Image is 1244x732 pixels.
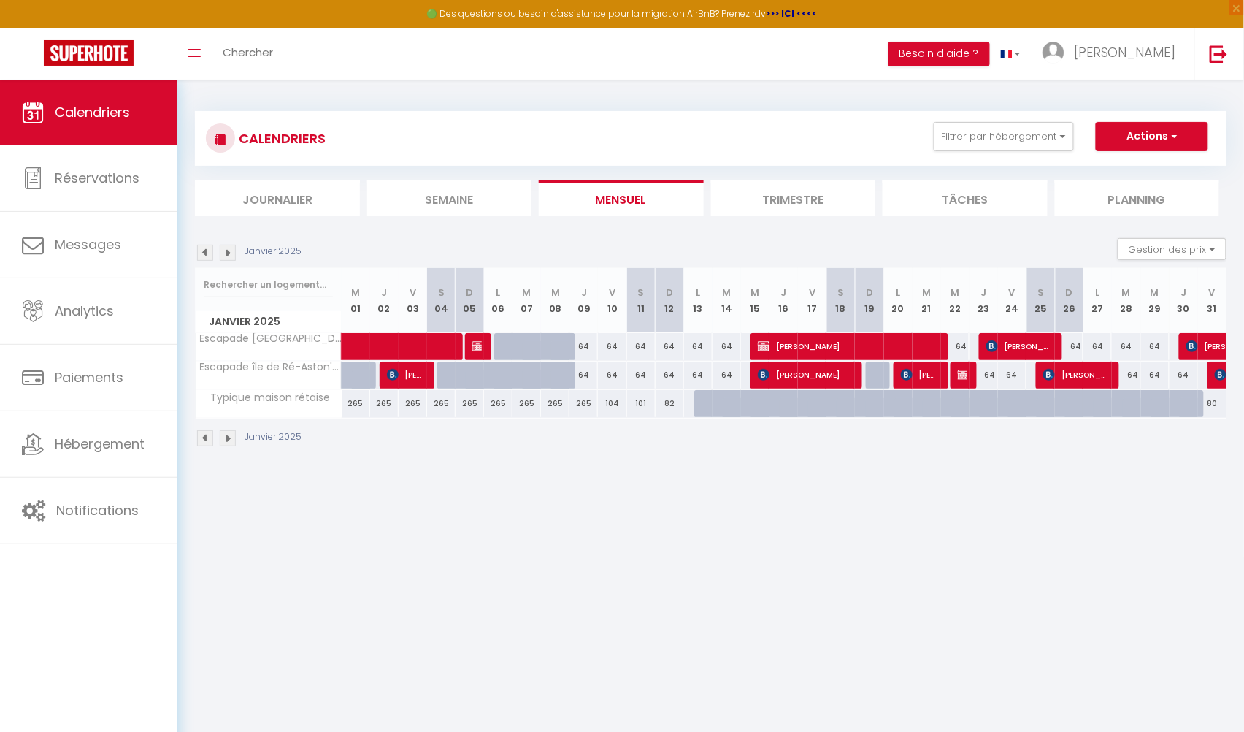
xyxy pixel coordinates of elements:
[598,268,626,333] th: 10
[913,268,941,333] th: 21
[569,333,598,360] div: 64
[342,390,370,417] div: 265
[884,268,913,333] th: 20
[855,268,883,333] th: 19
[751,286,760,300] abbr: M
[598,333,626,360] div: 64
[998,362,1026,389] div: 64
[656,333,684,360] div: 64
[781,286,787,300] abbr: J
[569,390,598,417] div: 265
[970,362,998,389] div: 64
[656,390,684,417] div: 82
[1209,286,1216,300] abbr: V
[245,245,302,259] p: Janvier 2025
[484,390,512,417] div: 265
[1170,362,1198,389] div: 64
[1118,238,1226,260] button: Gestion des prix
[198,333,344,344] span: Escapade [GEOGRAPHIC_DATA]- [PERSON_NAME]'s House
[627,390,656,417] div: 101
[370,268,399,333] th: 02
[610,286,616,300] abbr: V
[427,268,456,333] th: 04
[922,286,931,300] abbr: M
[951,286,959,300] abbr: M
[1066,286,1073,300] abbr: D
[758,361,853,389] span: [PERSON_NAME]
[941,333,970,360] div: 64
[684,333,713,360] div: 64
[696,286,700,300] abbr: L
[767,7,818,20] strong: >>> ICI <<<<
[1112,333,1140,360] div: 64
[1043,42,1064,64] img: ...
[896,286,900,300] abbr: L
[466,286,473,300] abbr: D
[1083,333,1112,360] div: 64
[551,286,560,300] abbr: M
[1032,28,1194,80] a: ... [PERSON_NAME]
[484,268,512,333] th: 06
[198,362,344,373] span: Escapade île de Ré-Aston's house
[627,362,656,389] div: 64
[1043,361,1110,389] span: [PERSON_NAME]
[866,286,873,300] abbr: D
[44,40,134,66] img: Super Booking
[741,268,769,333] th: 15
[55,435,145,453] span: Hébergement
[1180,286,1186,300] abbr: J
[55,103,130,121] span: Calendriers
[1026,268,1055,333] th: 25
[1170,268,1198,333] th: 30
[713,333,741,360] div: 64
[941,268,970,333] th: 22
[55,169,139,187] span: Réservations
[837,286,844,300] abbr: S
[438,286,445,300] abbr: S
[627,333,656,360] div: 64
[1055,180,1220,216] li: Planning
[235,122,326,155] h3: CALENDRIERS
[627,268,656,333] th: 11
[1198,390,1226,417] div: 80
[569,268,598,333] th: 09
[998,268,1026,333] th: 24
[342,268,370,333] th: 01
[55,235,121,253] span: Messages
[456,268,484,333] th: 05
[684,362,713,389] div: 64
[638,286,645,300] abbr: S
[523,286,531,300] abbr: M
[980,286,986,300] abbr: J
[1112,268,1140,333] th: 28
[1055,268,1083,333] th: 26
[656,362,684,389] div: 64
[1141,362,1170,389] div: 64
[1096,286,1100,300] abbr: L
[387,361,425,389] span: [PERSON_NAME]
[769,268,798,333] th: 16
[541,390,569,417] div: 265
[539,180,704,216] li: Mensuel
[496,286,501,300] abbr: L
[1198,268,1226,333] th: 31
[798,268,826,333] th: 17
[195,180,360,216] li: Journalier
[1141,333,1170,360] div: 64
[934,122,1074,151] button: Filtrer par hébergement
[1141,268,1170,333] th: 29
[212,28,284,80] a: Chercher
[381,286,387,300] abbr: J
[826,268,855,333] th: 18
[986,332,1053,360] span: [PERSON_NAME] LE RAT
[1096,122,1208,151] button: Actions
[245,430,302,444] p: Janvier 2025
[569,362,598,389] div: 64
[598,362,626,389] div: 64
[1055,333,1083,360] div: 64
[958,361,967,389] span: [PERSON_NAME]
[541,268,569,333] th: 08
[55,368,123,386] span: Paiements
[399,268,427,333] th: 03
[883,180,1048,216] li: Tâches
